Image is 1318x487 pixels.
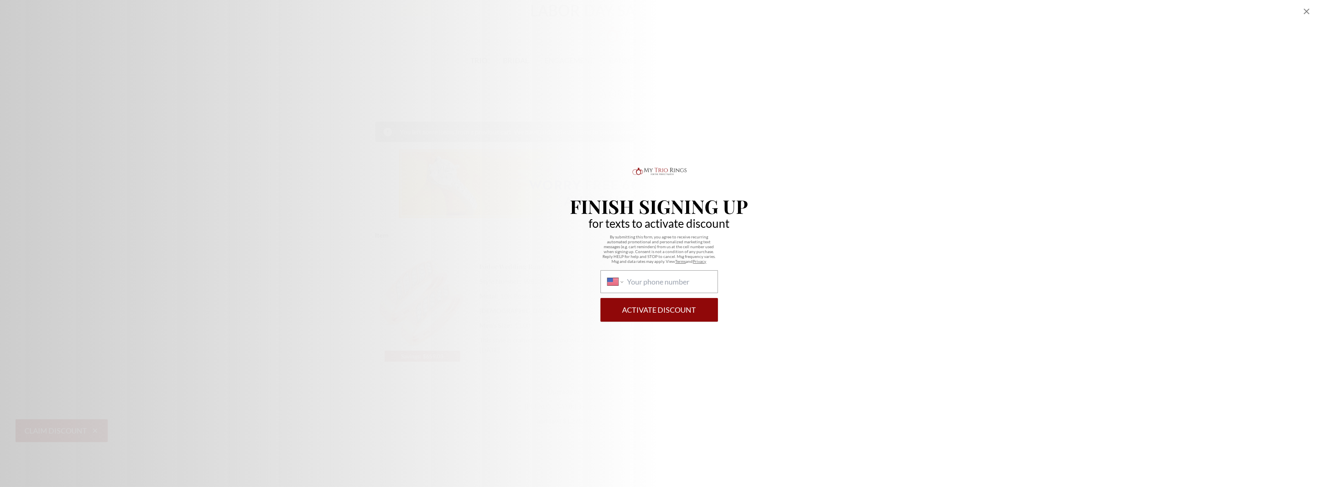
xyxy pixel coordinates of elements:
a: Privacy [693,259,707,264]
div: Close popup [1302,7,1311,16]
p: Finish Signing Up [570,197,748,216]
button: Activate Discount [600,298,718,322]
a: Terms [676,259,686,264]
p: By submitting this form, you agree to receive recurring automated promotional and personalized ma... [600,234,718,264]
img: Logo [631,166,688,177]
input: Phone number country [627,277,711,286]
p: for texts to activate discount [589,219,729,228]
